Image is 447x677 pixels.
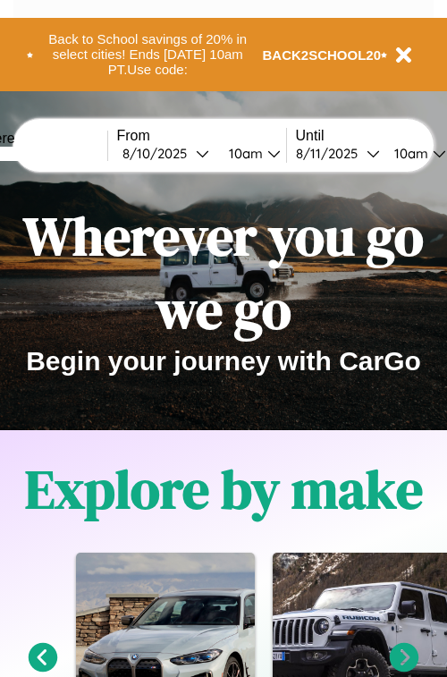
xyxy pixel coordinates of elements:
div: 10am [385,145,433,162]
button: 8/10/2025 [117,144,215,163]
div: 8 / 11 / 2025 [296,145,367,162]
button: 10am [215,144,286,163]
button: Back to School savings of 20% in select cities! Ends [DATE] 10am PT.Use code: [33,27,263,82]
b: BACK2SCHOOL20 [263,47,382,63]
div: 10am [220,145,267,162]
label: From [117,128,286,144]
div: 8 / 10 / 2025 [122,145,196,162]
h1: Explore by make [25,453,423,526]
